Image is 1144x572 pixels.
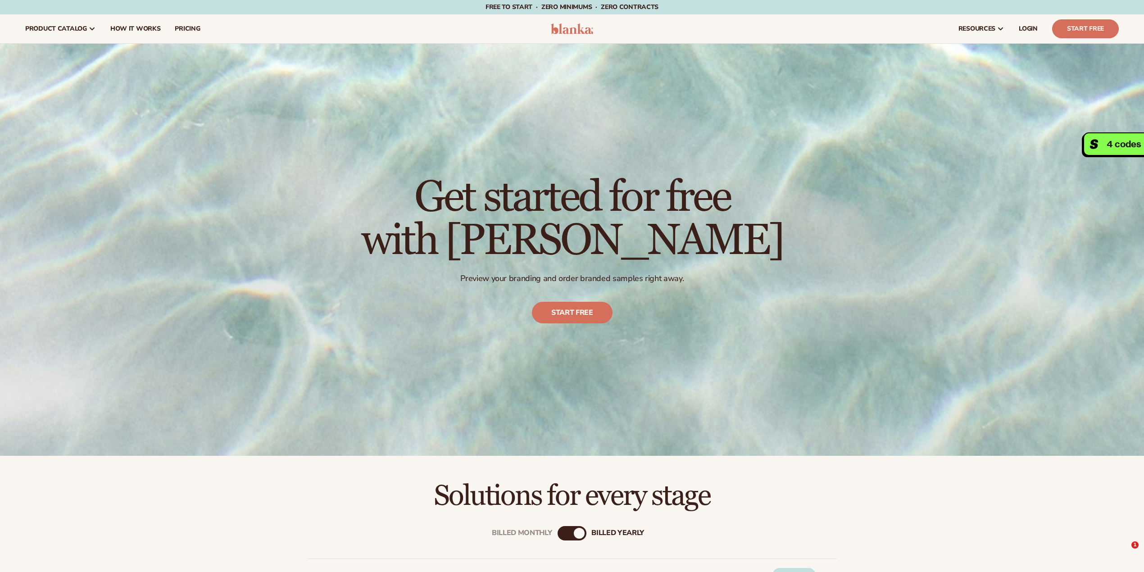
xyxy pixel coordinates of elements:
[1052,19,1119,38] a: Start Free
[110,25,161,32] span: How It Works
[25,481,1119,511] h2: Solutions for every stage
[103,14,168,43] a: How It Works
[551,23,594,34] img: logo
[492,529,552,537] div: Billed Monthly
[361,273,783,284] p: Preview your branding and order branded samples right away.
[18,14,103,43] a: product catalog
[532,302,613,323] a: Start free
[951,14,1012,43] a: resources
[486,3,658,11] span: Free to start · ZERO minimums · ZERO contracts
[1012,14,1045,43] a: LOGIN
[1113,541,1135,563] iframe: Intercom live chat
[175,25,200,32] span: pricing
[25,25,87,32] span: product catalog
[958,25,995,32] span: resources
[1131,541,1139,549] span: 1
[1019,25,1038,32] span: LOGIN
[591,529,644,537] div: billed Yearly
[361,176,783,263] h1: Get started for free with [PERSON_NAME]
[168,14,207,43] a: pricing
